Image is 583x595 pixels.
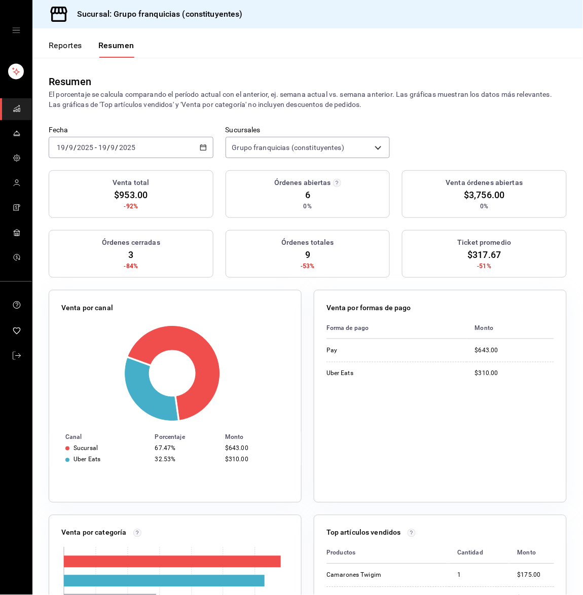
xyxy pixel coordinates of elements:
input: ---- [119,143,136,152]
th: Canal [49,432,151,443]
div: Camarones Twigim [326,571,408,580]
span: 0% [304,202,312,211]
label: Fecha [49,127,213,134]
button: Resumen [98,41,134,58]
span: -53% [301,262,315,271]
span: - [95,143,97,152]
span: 0% [481,202,489,211]
div: Pay [326,346,408,355]
div: $175.00 [518,571,555,580]
span: -92% [124,202,138,211]
span: / [65,143,68,152]
span: / [107,143,110,152]
h3: Sucursal: Grupo franquicias (constituyentes) [69,8,243,20]
p: Venta por formas de pago [326,303,411,313]
h3: Ticket promedio [458,237,512,248]
span: -51% [478,262,492,271]
span: 9 [305,248,310,262]
th: Productos [326,542,449,564]
button: Reportes [49,41,82,58]
div: 32.53% [155,456,217,463]
input: -- [56,143,65,152]
div: $310.00 [475,369,554,378]
div: navigation tabs [49,41,134,58]
h3: Órdenes totales [281,237,334,248]
p: Top artículos vendidos [326,528,401,538]
div: 67.47% [155,445,217,452]
span: 3 [128,248,133,262]
div: $643.00 [475,346,554,355]
p: El porcentaje se calcula comparando el período actual con el anterior, ej. semana actual vs. sema... [49,89,567,109]
h3: Venta total [113,177,149,188]
input: ---- [77,143,94,152]
span: -84% [124,262,138,271]
th: Porcentaje [151,432,221,443]
th: Monto [221,432,301,443]
div: 1 [457,571,501,580]
span: 6 [305,188,310,202]
span: / [74,143,77,152]
input: -- [98,143,107,152]
input: -- [68,143,74,152]
h3: Venta órdenes abiertas [446,177,523,188]
div: Resumen [49,74,91,89]
h3: Órdenes abiertas [274,177,331,188]
div: $643.00 [225,445,285,452]
span: $3,756.00 [464,188,505,202]
label: Sucursales [226,127,390,134]
span: $317.67 [468,248,501,262]
th: Monto [467,317,554,339]
div: Uber Eats [74,456,100,463]
div: Uber Eats [326,369,408,378]
span: $953.00 [114,188,148,202]
th: Cantidad [449,542,509,564]
span: Grupo franquicias (constituyentes) [232,142,344,153]
th: Forma de pago [326,317,467,339]
th: Monto [509,542,555,564]
h3: Órdenes cerradas [102,237,160,248]
p: Venta por canal [61,303,113,313]
p: Venta por categoría [61,528,127,538]
div: $310.00 [225,456,285,463]
input: -- [111,143,116,152]
div: Sucursal [74,445,98,452]
span: / [116,143,119,152]
button: open drawer [12,26,20,34]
